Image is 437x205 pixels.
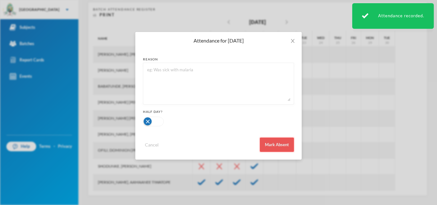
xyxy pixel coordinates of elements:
[260,138,294,152] button: Mark Absent
[143,57,294,62] div: reason
[143,141,161,148] button: Cancel
[143,37,294,44] div: Attendance for [DATE]
[290,38,295,43] i: icon: close
[284,32,302,50] button: Close
[352,3,434,29] div: Attendance recorded.
[143,109,294,114] div: Half Day?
